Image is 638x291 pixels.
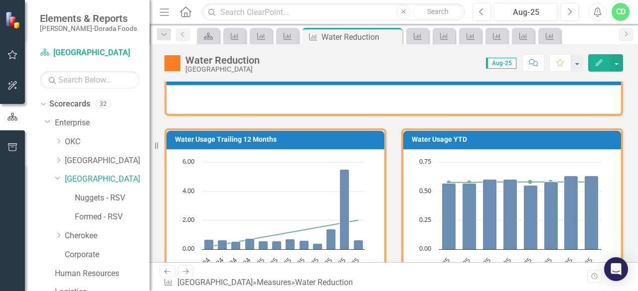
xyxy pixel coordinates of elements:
[604,257,628,281] div: Open Intercom Messenger
[40,71,140,89] input: Search Below...
[65,174,150,185] a: [GEOGRAPHIC_DATA]
[75,193,150,204] a: Nuggets - RSV
[257,278,291,287] a: Measures
[65,136,150,148] a: OKC
[182,186,194,195] text: 4.00
[40,12,137,24] span: Elements & Reports
[55,268,150,280] a: Human Resources
[313,244,322,250] path: May-25, 0.40558852. Monthly Actual.
[412,136,616,143] h3: Water Usage YTD
[185,66,260,73] div: [GEOGRAPHIC_DATA]
[419,157,431,166] text: 0.75
[442,176,599,250] g: YTD Actual, series 1 of 2. Bar series with 8 bars.
[65,249,150,261] a: Corporate
[544,182,558,250] path: Jun-25, 0.58174617. YTD Actual.
[447,181,451,185] path: Jan-25, 0.575. YTD Target.
[486,58,516,69] span: Aug-25
[202,3,465,21] input: Search ClearPoint...
[95,100,111,108] div: 32
[259,241,268,250] path: Jan-25, 0.5693864. Monthly Actual.
[528,180,532,184] path: May-25, 0.58. YTD Target.
[483,180,497,250] path: Mar-25, 0.60325618. YTD Actual.
[503,180,517,250] path: Apr-25, 0.60386194. YTD Actual.
[163,277,357,289] div: » »
[427,7,449,15] span: Search
[5,11,22,29] img: ClearPoint Strategy
[272,241,282,250] path: Feb-25, 0.56620265. Monthly Actual.
[175,136,379,143] h3: Water Usage Trailing 12 Months
[463,184,477,250] path: Feb-25, 0.56782389. YTD Actual.
[55,117,150,129] a: Enterprise
[494,3,558,21] button: Aug-25
[321,31,400,43] div: Water Reduction
[497,6,554,18] div: Aug-25
[326,229,336,250] path: Jun-25, 1.40213918. Monthly Actual.
[65,155,150,167] a: [GEOGRAPHIC_DATA]
[182,215,194,224] text: 2.00
[419,215,431,224] text: 0.25
[164,55,180,71] img: Warning
[245,239,255,250] path: Dec-24, 0.7243471. Monthly Actual.
[300,241,309,250] path: Apr-25, 0.60565612. Monthly Actual.
[177,278,253,287] a: [GEOGRAPHIC_DATA]
[182,157,194,166] text: 6.00
[204,240,214,250] path: Sep-24, 0.67395395. Monthly Actual.
[585,176,599,250] path: Aug-25, 0.63326905. YTD Actual.
[564,176,578,250] path: Jul-25, 0.63212409. YTD Actual.
[40,24,137,32] small: [PERSON_NAME]-Dorada Foods
[419,186,431,195] text: 0.50
[182,244,194,253] text: 0.00
[419,244,431,253] text: 0.00
[413,5,463,19] button: Search
[231,242,241,250] path: Nov-24, 0.54794698. Monthly Actual.
[40,47,140,59] a: [GEOGRAPHIC_DATA]
[295,278,353,287] div: Water Reduction
[340,170,349,250] path: Jul-25, 5.48597491. Monthly Actual.
[286,239,295,250] path: Mar-25, 0.68661614. Monthly Actual.
[442,184,456,250] path: Jan-25, 0.5693864. YTD Actual.
[612,3,630,21] button: CD
[75,211,150,223] a: Formed - RSV
[468,181,472,185] path: Feb-25, 0.575. YTD Target.
[65,230,150,242] a: Cherokee
[218,240,227,250] path: Oct-24, 0.6412472. Monthly Actual.
[524,186,538,250] path: May-25, 0.55228059. YTD Actual.
[354,240,363,250] path: Aug-25, 0.63999015. Monthly Actual.
[185,55,260,66] div: Water Reduction
[49,98,90,110] a: Scorecards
